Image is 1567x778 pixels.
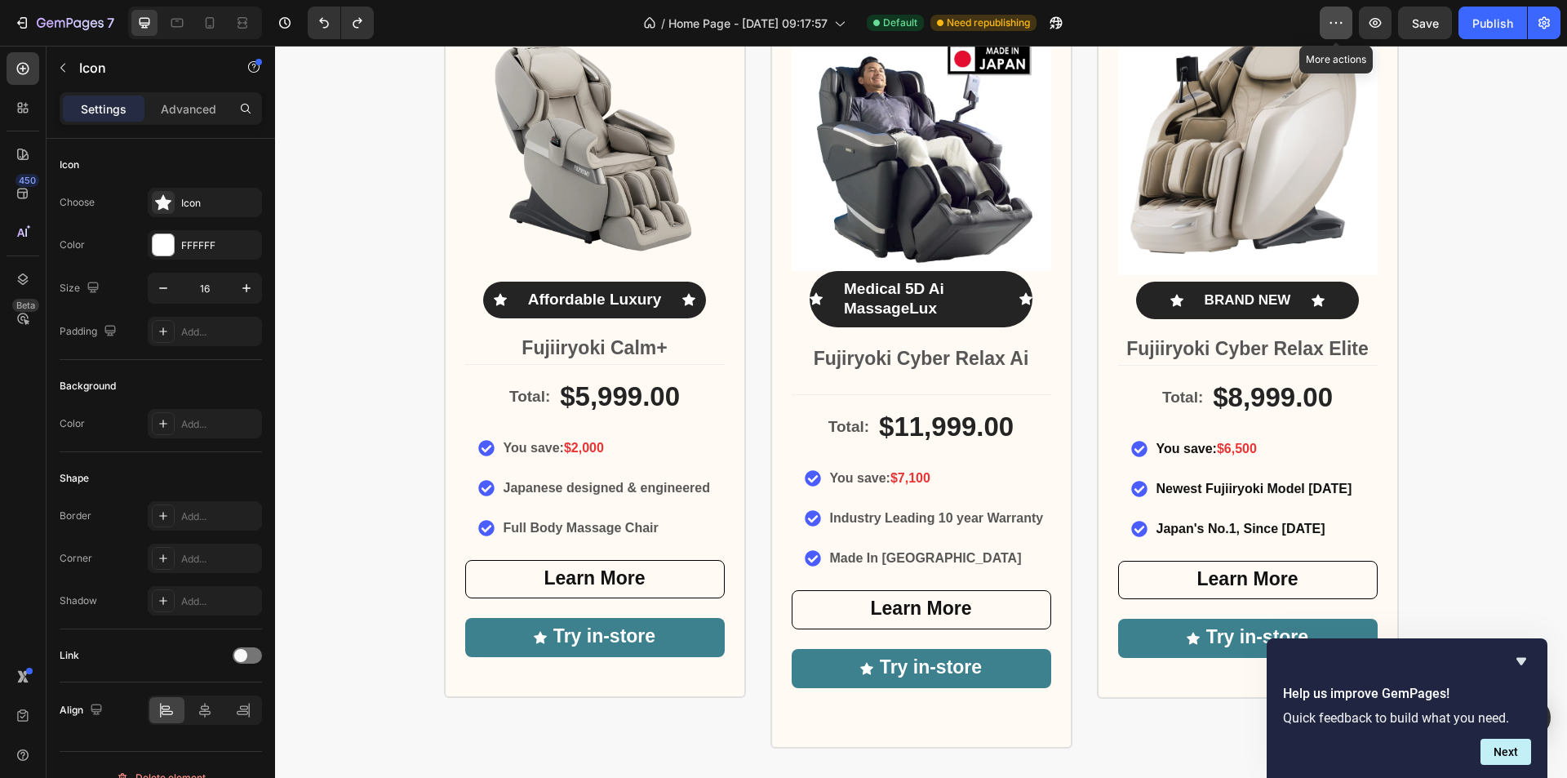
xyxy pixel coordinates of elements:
[1472,15,1513,32] div: Publish
[79,58,218,78] p: Icon
[308,7,374,39] div: Undo/Redo
[181,238,258,253] div: FFFFFF
[289,395,329,409] span: $2,000
[60,238,85,252] div: Color
[936,333,1059,371] div: $8,999.00
[1480,739,1531,765] button: Next question
[1412,16,1439,30] span: Save
[602,362,740,401] div: $11,999.00
[555,503,769,522] p: Made In [GEOGRAPHIC_DATA]
[881,393,1077,413] p: You save:
[661,15,665,32] span: /
[60,379,116,393] div: Background
[1283,684,1531,704] h2: Help us improve GemPages!
[596,552,697,573] strong: Learn More
[883,16,917,30] span: Default
[229,433,435,452] p: Japanese designed & engineered
[1512,651,1531,671] button: Hide survey
[181,196,258,211] div: Icon
[161,100,216,118] p: Advanced
[283,332,406,371] div: $5,999.00
[60,594,97,608] div: Shadow
[553,371,594,392] p: Total:
[887,342,928,362] p: Total:
[234,341,275,362] p: Total:
[843,573,1103,612] a: Try in-store
[60,700,106,722] div: Align
[16,174,39,187] div: 450
[81,100,127,118] p: Settings
[229,473,435,492] p: Full Body Massage Chair
[60,509,91,523] div: Border
[275,46,1567,778] iframe: Design area
[947,16,1030,30] span: Need republishing
[517,545,776,584] a: Learn More
[569,233,723,273] p: Medical 5D Ai MassageLux
[615,425,655,439] span: $7,100
[60,321,120,343] div: Padding
[190,514,450,553] a: Learn More
[107,13,114,33] p: 7
[269,522,371,543] strong: Learn More
[843,515,1103,554] a: Learn More
[181,552,258,567] div: Add...
[555,463,769,482] p: Industry Leading 10 year Warranty
[229,393,435,412] p: You save:
[278,580,380,601] strong: Try in-store
[881,433,1077,453] p: Newest Fujiiryoki Model [DATE]
[942,396,982,410] span: $6,500
[60,471,89,486] div: Shape
[1398,7,1452,39] button: Save
[7,7,122,39] button: 7
[246,291,392,313] strong: Fujiiryoki Calm+
[60,195,95,210] div: Choose
[1283,651,1531,765] div: Help us improve GemPages!
[555,423,769,442] p: You save:
[181,594,258,609] div: Add...
[181,417,258,432] div: Add...
[60,648,79,663] div: Link
[605,611,707,632] strong: Try in-store
[181,325,258,340] div: Add...
[881,473,1077,493] p: Japan's No.1, Since [DATE]
[12,299,39,312] div: Beta
[190,572,450,611] a: Try in-store
[60,278,103,300] div: Size
[181,509,258,524] div: Add...
[253,244,387,265] p: Affordable Luxury
[60,158,79,172] div: Icon
[922,522,1023,544] strong: Learn More
[1283,710,1531,726] p: Quick feedback to build what you need.
[930,247,1016,262] span: BRAND NEW
[60,551,92,566] div: Corner
[517,603,776,642] a: Try in-store
[668,15,828,32] span: Home Page - [DATE] 09:17:57
[1458,7,1527,39] button: Publish
[851,292,1094,313] strong: Fujiiryoki Cyber Relax Elite
[539,302,754,323] strong: Fujiryoki Cyber Relax Ai
[60,416,85,431] div: Color
[931,580,1033,602] strong: Try in-store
